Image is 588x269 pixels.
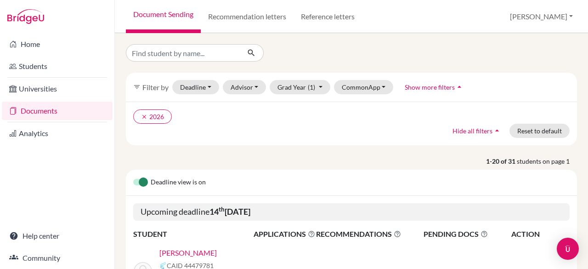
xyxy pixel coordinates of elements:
button: Grad Year(1) [270,80,330,94]
th: STUDENT [133,228,253,240]
span: RECOMMENDATIONS [316,229,401,240]
a: Home [2,35,113,53]
a: Universities [2,80,113,98]
a: Students [2,57,113,75]
button: Show more filtersarrow_drop_up [397,80,472,94]
button: Deadline [172,80,219,94]
strong: 1-20 of 31 [486,156,517,166]
button: clear2026 [133,109,172,124]
a: [PERSON_NAME] [159,247,217,258]
button: [PERSON_NAME] [506,8,577,25]
span: Deadline view is on [151,177,206,188]
i: clear [141,114,147,120]
h5: Upcoming deadline [133,203,570,221]
span: PENDING DOCS [424,229,510,240]
a: Documents [2,102,113,120]
i: filter_list [133,83,141,91]
sup: th [219,206,225,213]
span: Filter by [142,83,169,92]
span: students on page 1 [517,156,577,166]
button: CommonApp [334,80,394,94]
th: ACTION [511,228,570,240]
span: APPLICATIONS [254,229,315,240]
a: Analytics [2,124,113,143]
i: arrow_drop_up [455,82,464,92]
a: Help center [2,227,113,245]
button: Reset to default [509,124,570,138]
b: 14 [DATE] [209,206,250,217]
input: Find student by name... [126,44,240,62]
span: Show more filters [405,83,455,91]
img: Bridge-U [7,9,44,24]
button: Advisor [223,80,266,94]
button: Hide all filtersarrow_drop_up [445,124,509,138]
i: arrow_drop_up [492,126,502,135]
span: Hide all filters [452,127,492,135]
span: (1) [308,83,315,91]
a: Community [2,249,113,267]
div: Open Intercom Messenger [557,238,579,260]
